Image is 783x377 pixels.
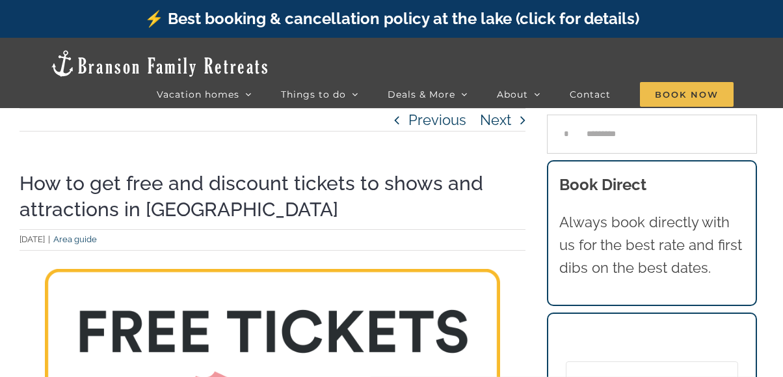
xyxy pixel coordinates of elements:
h1: How to get free and discount tickets to shows and attractions in [GEOGRAPHIC_DATA] [20,171,525,223]
span: Book Now [640,82,734,107]
span: | [45,234,53,244]
p: Always book directly with us for the best rate and first dibs on the best dates. [559,211,745,280]
a: Vacation homes [157,81,252,107]
span: [DATE] [20,234,45,244]
input: Search... [547,115,757,154]
span: Deals & More [388,90,455,99]
a: Next [480,109,511,131]
a: Contact [570,81,611,107]
a: Things to do [281,81,358,107]
input: Search [547,115,586,154]
b: Book Direct [559,175,646,194]
a: Book Now [640,81,734,107]
nav: Main Menu [157,81,734,107]
span: Contact [570,90,611,99]
a: Deals & More [388,81,468,107]
span: Vacation homes [157,90,239,99]
img: Branson Family Retreats Logo [49,49,270,78]
span: About [497,90,528,99]
a: ⚡️ Best booking & cancellation policy at the lake (click for details) [144,9,639,28]
a: Previous [408,109,466,131]
a: Area guide [53,234,97,244]
a: About [497,81,540,107]
span: Things to do [281,90,346,99]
